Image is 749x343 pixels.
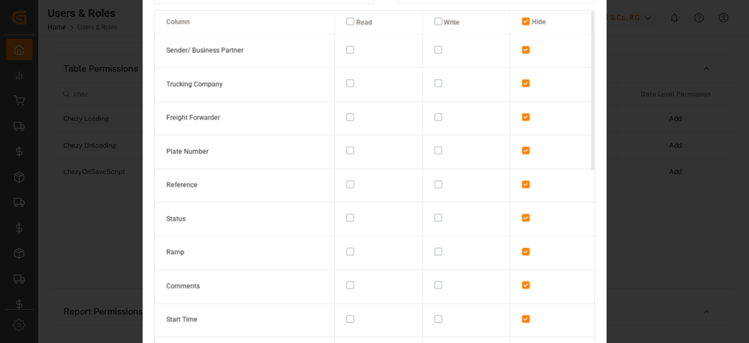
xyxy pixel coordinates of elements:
[154,236,334,270] td: Ramp
[442,18,460,26] span: Write
[154,303,334,337] td: Start Time
[154,202,334,236] td: Status
[154,168,334,202] td: Reference
[154,67,334,101] td: Trucking Company
[530,18,546,26] span: Hide
[154,101,334,135] td: Freight Forwarder
[154,11,334,34] th: Column
[154,135,334,168] td: Plate Number
[354,18,372,26] span: Read
[154,269,334,303] td: Comments
[154,34,334,68] td: Sender/ Business Partner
